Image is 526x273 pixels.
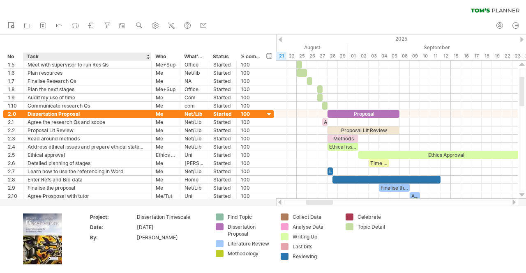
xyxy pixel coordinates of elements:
div: Me [156,110,176,118]
div: Ethics Comm [156,151,176,159]
div: Me/Tut [156,192,176,200]
div: Me [156,102,176,110]
div: Tuesday, 2 September 2025 [358,52,369,60]
div: [DATE] [137,224,206,231]
div: Dissertation Timescale [137,213,206,220]
div: Started [213,69,232,77]
div: Date: [90,224,135,231]
div: Office [185,85,205,93]
div: Started [213,159,232,167]
div: NA [185,77,205,85]
div: 100 [241,85,261,93]
div: Agree Prosposal with tutor [28,192,147,200]
div: Wednesday, 10 September 2025 [420,52,430,60]
div: Wednesday, 27 August 2025 [317,52,328,60]
div: 2.1 [8,118,19,126]
div: Me [156,176,176,184]
div: Friday, 19 September 2025 [492,52,502,60]
div: Plan resources [28,69,147,77]
div: Read around methods [28,135,147,142]
div: Started [213,85,232,93]
div: By: [90,234,135,241]
img: ae64b563-e3e0-416d-90a8-e32b171956a1.jpg [23,213,62,264]
div: 2.2 [8,126,19,134]
div: Started [213,192,232,200]
div: Net/Lib [185,110,205,118]
div: Who [155,53,175,61]
div: Net/Lib [185,143,205,151]
div: Thursday, 21 August 2025 [276,52,286,60]
div: Me [156,126,176,134]
div: Started [213,102,232,110]
div: Net/lib [185,69,205,77]
div: Learn to ref in Word [328,167,333,175]
div: Me [156,94,176,101]
div: Home [185,176,205,184]
div: Monday, 1 September 2025 [348,52,358,60]
div: 2.8 [8,176,19,184]
div: 1.8 [8,85,19,93]
div: Tuesday, 9 September 2025 [410,52,420,60]
div: Friday, 5 September 2025 [389,52,399,60]
div: 100 [241,135,261,142]
div: 100 [241,192,261,200]
div: Analyse Data [293,223,337,230]
div: Monday, 22 September 2025 [502,52,512,60]
div: 100 [241,151,261,159]
div: Thursday, 28 August 2025 [328,52,338,60]
div: Ethical approval [28,151,147,159]
div: Task [27,53,147,61]
div: Started [213,167,232,175]
div: % complete [240,53,260,61]
div: 2.6 [8,159,19,167]
div: Started [213,151,232,159]
div: What's needed [184,53,204,61]
div: Audit my use of time [28,94,147,101]
div: Dissertation Proposal [228,223,272,237]
div: Started [213,110,232,118]
div: Net/Lib [185,135,205,142]
div: Office [185,61,205,69]
div: Thursday, 4 September 2025 [379,52,389,60]
div: Project: [90,213,135,220]
div: Tuesday, 26 August 2025 [307,52,317,60]
div: Learn how to use the referencing in Word [28,167,147,175]
div: Started [213,135,232,142]
div: Find Topic [228,213,272,220]
div: Started [213,176,232,184]
div: Me [156,77,176,85]
div: Last bits [293,243,337,250]
div: 100 [241,61,261,69]
div: Finalise Research Qs [28,77,147,85]
div: Net/Lib [185,184,205,192]
div: Started [213,94,232,101]
div: Wednesday, 3 September 2025 [369,52,379,60]
div: Dissertation Proposal [28,110,147,118]
div: Me [156,159,176,167]
div: Tuesday, 16 September 2025 [461,52,471,60]
div: 1.9 [8,94,19,101]
div: Me [156,135,176,142]
div: Me [156,143,176,151]
div: Started [213,126,232,134]
div: 2.3 [8,135,19,142]
div: 1.10 [8,102,19,110]
div: Proposal Lit Review [28,126,147,134]
div: Started [213,143,232,151]
div: [PERSON_NAME]'s Pl [185,159,205,167]
div: 2.10 [8,192,19,200]
div: 1.7 [8,77,19,85]
div: Address ethical issues and prepare ethical statement [28,143,147,151]
div: Proposal [328,110,399,118]
div: 100 [241,176,261,184]
div: Started [213,184,232,192]
div: 100 [241,184,261,192]
div: Agree Proposal with Tutor [410,192,420,200]
div: Started [213,61,232,69]
div: Literature Review [228,240,272,247]
div: Ethical issues [328,143,358,151]
div: Friday, 12 September 2025 [441,52,451,60]
div: 100 [241,126,261,134]
div: Thursday, 18 September 2025 [482,52,492,60]
div: Tuesday, 23 September 2025 [512,52,523,60]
